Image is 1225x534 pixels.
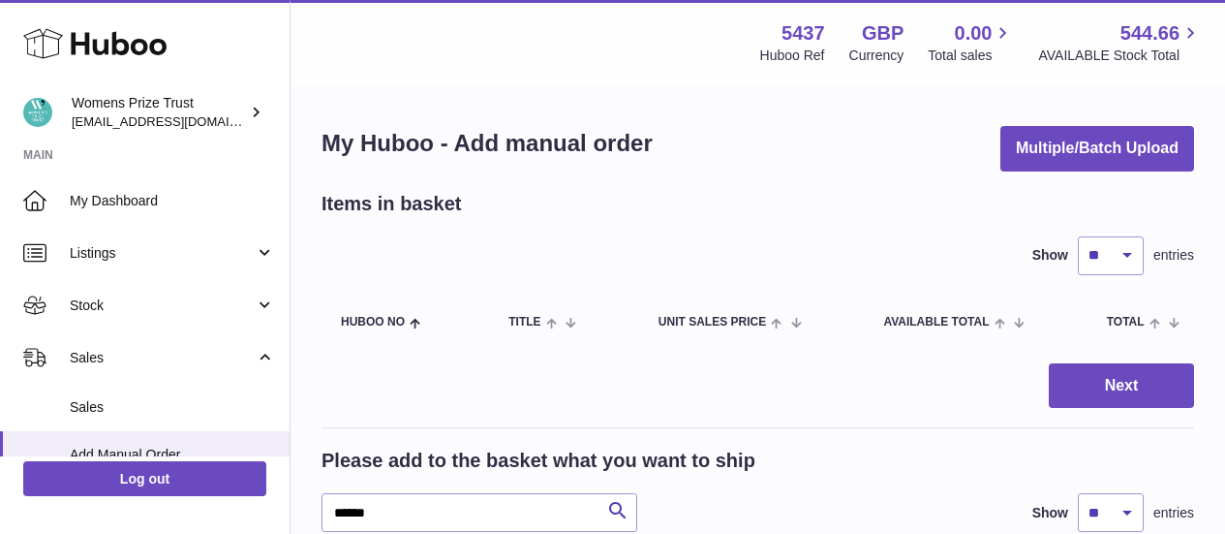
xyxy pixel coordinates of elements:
h1: My Huboo - Add manual order [322,128,653,159]
div: Currency [849,47,904,65]
span: Title [508,316,540,329]
div: Huboo Ref [760,47,825,65]
span: Stock [70,297,255,315]
div: Womens Prize Trust [72,94,246,131]
label: Show [1032,246,1068,265]
span: Add Manual Order [70,446,275,464]
a: Log out [23,461,266,496]
strong: GBP [862,20,903,47]
button: Next [1049,363,1194,409]
label: Show [1032,504,1068,522]
h2: Please add to the basket what you want to ship [322,448,755,474]
button: Multiple/Batch Upload [1000,126,1194,172]
span: Sales [70,349,255,367]
span: Total sales [928,47,1014,65]
h2: Items in basket [322,191,462,217]
span: [EMAIL_ADDRESS][DOMAIN_NAME] [72,113,285,129]
span: Listings [70,244,255,263]
span: entries [1153,504,1194,522]
span: Sales [70,398,275,417]
span: AVAILABLE Total [883,316,989,329]
span: entries [1153,246,1194,265]
span: 544.66 [1120,20,1179,47]
span: 0.00 [955,20,993,47]
a: 0.00 Total sales [928,20,1014,65]
strong: 5437 [781,20,825,47]
span: My Dashboard [70,192,275,210]
span: AVAILABLE Stock Total [1038,47,1202,65]
img: info@womensprizeforfiction.co.uk [23,98,52,127]
span: Unit Sales Price [658,316,766,329]
span: Total [1107,316,1145,329]
a: 544.66 AVAILABLE Stock Total [1038,20,1202,65]
span: Huboo no [341,316,405,329]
